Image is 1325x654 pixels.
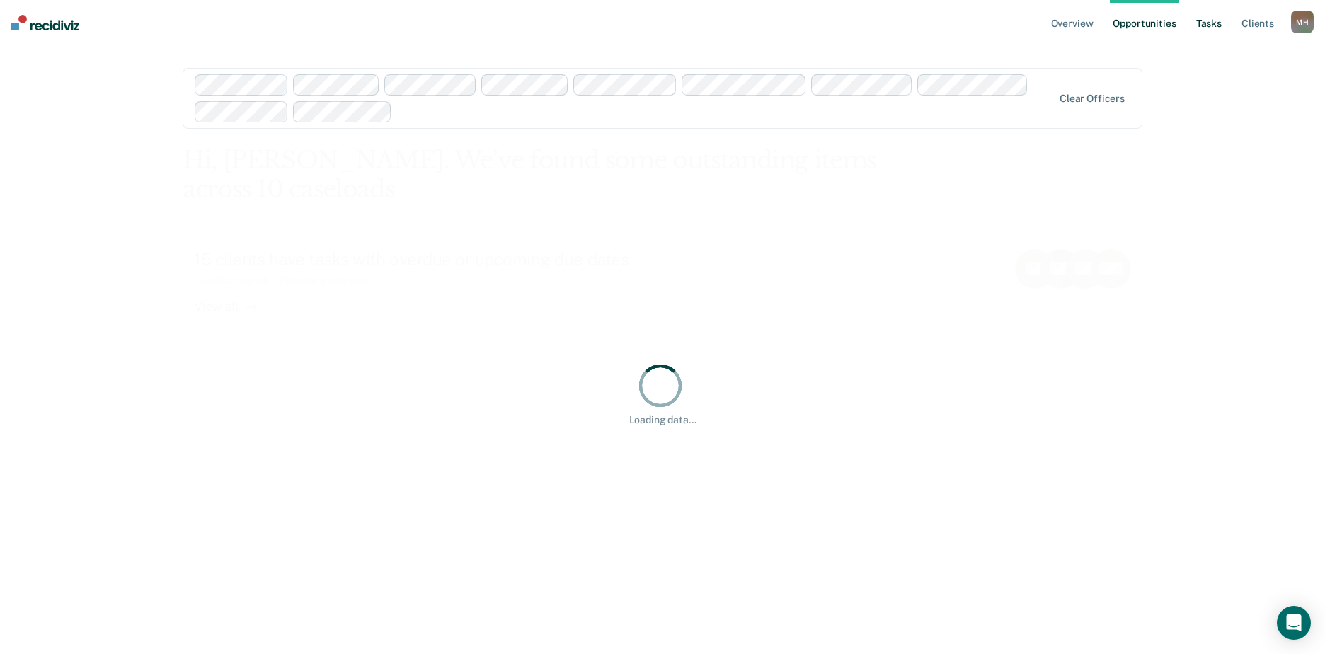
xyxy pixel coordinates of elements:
[1291,11,1314,33] button: MH
[629,414,696,426] div: Loading data...
[1277,606,1311,640] div: Open Intercom Messenger
[11,15,79,30] img: Recidiviz
[1291,11,1314,33] div: M H
[1060,93,1125,105] div: Clear officers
